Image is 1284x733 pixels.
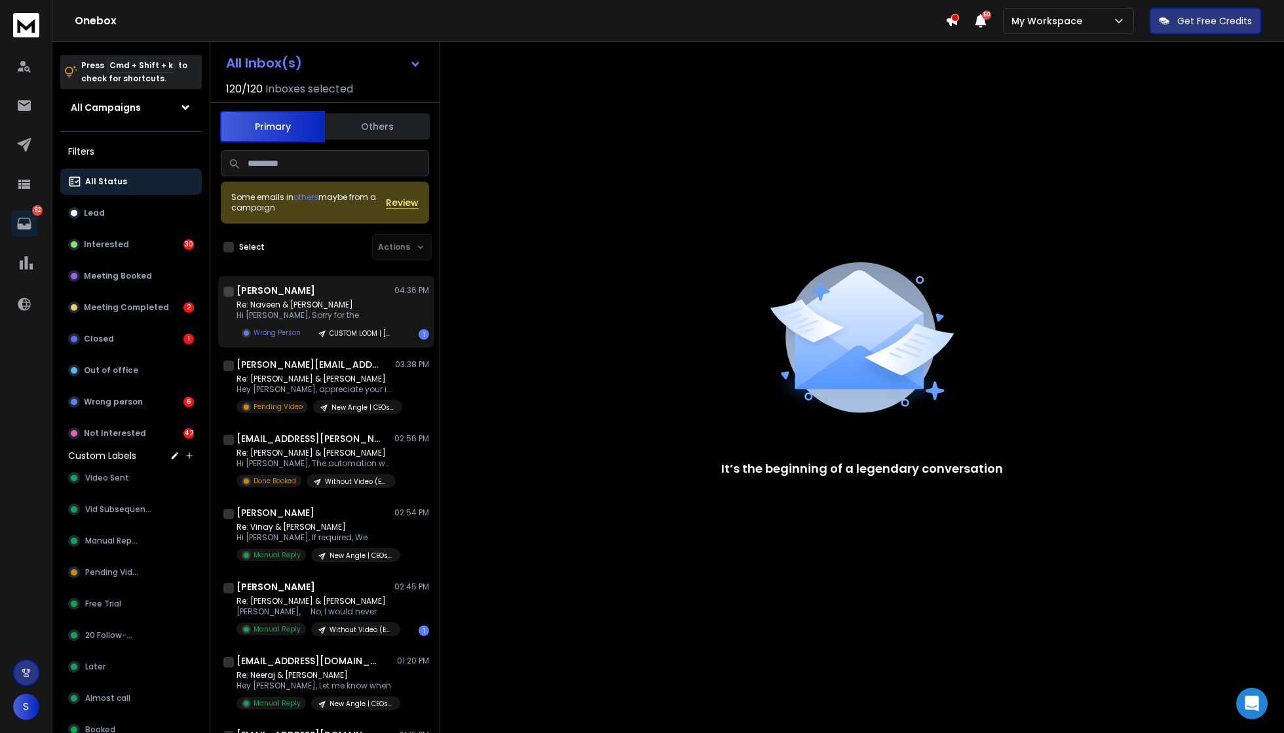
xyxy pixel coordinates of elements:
h1: [EMAIL_ADDRESS][PERSON_NAME][DOMAIN_NAME] [236,432,381,445]
p: Hi [PERSON_NAME], If required, We [236,532,394,543]
p: Wrong person [84,397,143,407]
div: Open Intercom Messenger [1236,688,1268,719]
div: 1 [419,625,429,636]
span: 50 [982,10,991,20]
p: Hi [PERSON_NAME], Sorry for the [236,310,394,321]
h1: [PERSON_NAME][EMAIL_ADDRESS][DOMAIN_NAME] [236,358,381,371]
span: Later [85,662,105,672]
p: Done Booked [254,476,296,486]
p: Without Video (Email & AI Services) [330,625,392,635]
p: Pending Video [254,402,303,412]
p: Re: [PERSON_NAME] & [PERSON_NAME] [236,596,394,606]
p: Get Free Credits [1177,14,1252,28]
img: logo [13,13,39,37]
span: Vid Subsequence [85,504,154,515]
p: Closed [84,334,114,344]
button: Get Free Credits [1150,8,1261,34]
button: Out of office [60,357,202,384]
button: Manual Reply [60,528,202,554]
button: Video Sent [60,465,202,491]
p: Lead [84,208,105,218]
p: Interested [84,239,129,250]
p: Not Interested [84,428,146,439]
p: Re: Naveen & [PERSON_NAME] [236,300,394,310]
button: Almost call [60,685,202,711]
span: others [293,191,318,203]
button: Vid Subsequence [60,496,202,523]
button: S [13,694,39,720]
p: 01:20 PM [397,656,429,666]
h3: Custom Labels [68,449,136,462]
div: 1 [183,334,194,344]
span: Free Trial [85,599,121,609]
div: 42 [183,428,194,439]
p: All Status [85,176,127,187]
span: 20 Follow-up [85,630,137,641]
p: Meeting Completed [84,302,169,313]
p: Meeting Booked [84,271,152,281]
div: 30 [183,239,194,250]
div: 2 [183,302,194,313]
p: Without Video (Email & AI Services) [325,477,388,486]
button: Others [325,112,430,141]
p: CUSTOM LOOM | [PERSON_NAME] | WHOLE WORLD [330,328,392,338]
button: Free Trial [60,591,202,617]
p: New Angle | CEOs & Founders | [GEOGRAPHIC_DATA] [331,403,394,412]
button: All Campaigns [60,94,202,121]
button: All Inbox(s) [216,50,432,76]
button: All Status [60,168,202,195]
p: [PERSON_NAME], No, I would never [236,606,394,617]
p: 82 [32,205,43,216]
p: 02:45 PM [394,582,429,592]
span: Cmd + Shift + k [107,58,175,73]
div: 1 [419,329,429,340]
p: Re: [PERSON_NAME] & [PERSON_NAME] [236,448,394,458]
p: Re: [PERSON_NAME] & [PERSON_NAME] [236,374,394,384]
h1: [PERSON_NAME] [236,506,314,519]
div: Some emails in maybe from a campaign [231,192,386,213]
h3: Inboxes selected [265,81,353,97]
p: 02:56 PM [394,433,429,444]
button: Meeting Booked [60,263,202,289]
button: Meeting Completed2 [60,294,202,321]
p: Manual Reply [254,550,301,560]
p: 03:38 PM [395,359,429,370]
span: Pending Video [85,567,142,578]
p: Hey [PERSON_NAME], Let me know when [236,681,394,691]
p: Press to check for shortcuts. [81,59,187,85]
span: Video Sent [85,473,129,483]
button: Lead [60,200,202,226]
button: Later [60,654,202,680]
button: Primary [220,111,325,142]
p: Manual Reply [254,624,301,634]
p: Hi [PERSON_NAME], The automation was almost [236,458,394,469]
p: It’s the beginning of a legendary conversation [721,460,1003,478]
h1: Onebox [75,13,945,29]
p: Wrong Person [254,328,301,338]
button: Pending Video [60,559,202,585]
p: 04:36 PM [394,285,429,296]
div: 6 [183,397,194,407]
p: Re: Neeraj & [PERSON_NAME] [236,670,394,681]
button: Not Interested42 [60,420,202,446]
button: Wrong person6 [60,389,202,415]
p: Out of office [84,365,138,376]
span: Manual Reply [85,536,138,546]
button: Interested30 [60,231,202,258]
a: 82 [11,210,37,237]
p: New Angle | CEOs & Founders | [GEOGRAPHIC_DATA] [330,699,392,709]
span: 120 / 120 [226,81,263,97]
p: Hey [PERSON_NAME], appreciate your interest. I’ll [236,384,394,395]
button: Review [386,196,419,209]
p: Re: Vinay & [PERSON_NAME] [236,522,394,532]
h1: All Inbox(s) [226,56,302,69]
p: 02:54 PM [394,507,429,518]
h3: Filters [60,142,202,161]
span: Almost call [85,693,130,703]
p: Manual Reply [254,698,301,708]
button: Closed1 [60,326,202,352]
label: Select [239,242,265,252]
